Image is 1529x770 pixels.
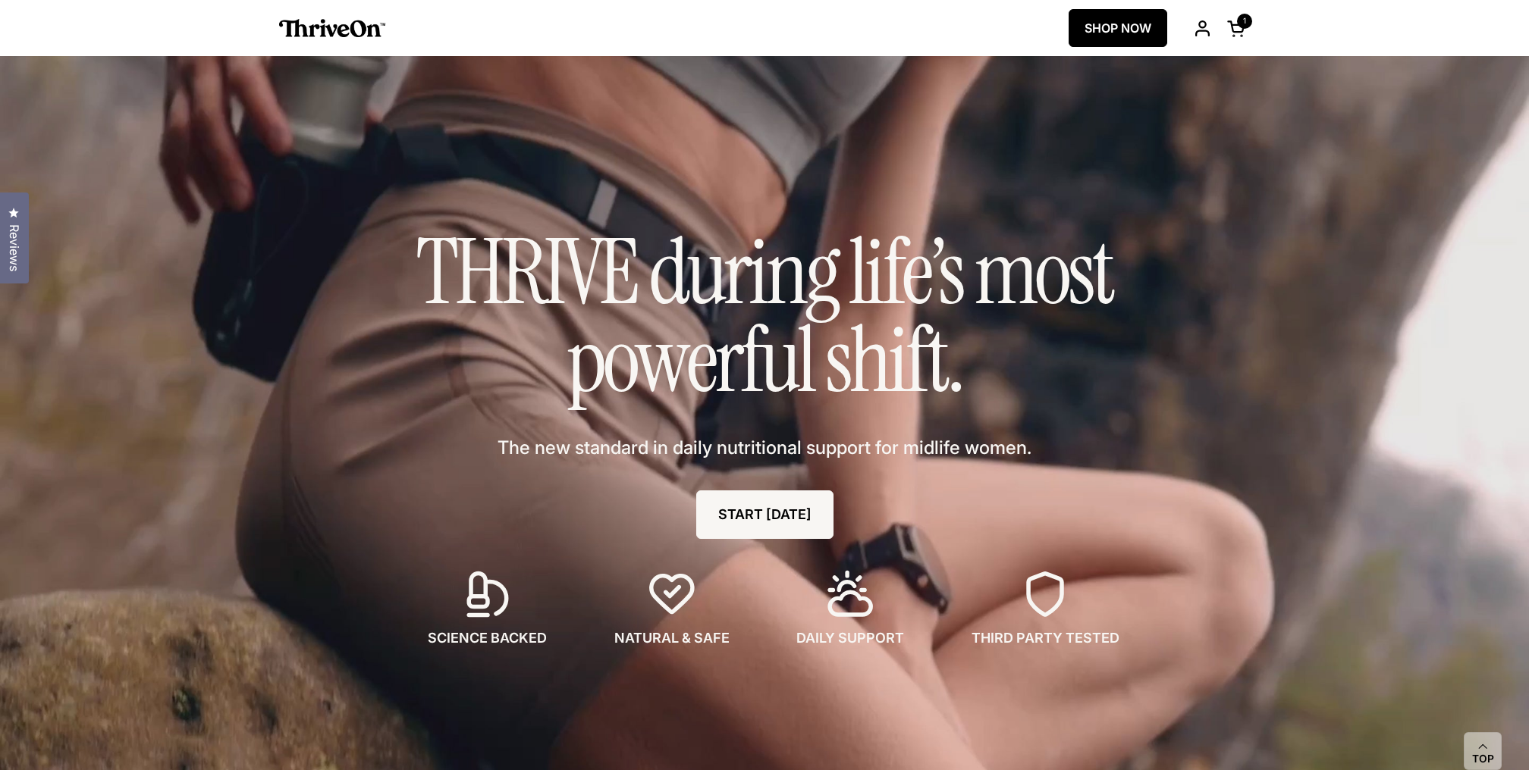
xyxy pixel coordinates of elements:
span: DAILY SUPPORT [796,628,904,648]
iframe: Gorgias live chat messenger [1453,699,1514,755]
a: SHOP NOW [1069,9,1167,47]
a: START [DATE] [696,490,834,539]
h1: THRIVE during life’s most powerful shift. [385,228,1144,405]
span: SCIENCE BACKED [428,628,547,648]
span: NATURAL & SAFE [614,628,730,648]
span: Top [1472,753,1494,766]
span: Reviews [4,224,24,271]
span: The new standard in daily nutritional support for midlife women. [498,435,1031,461]
span: THIRD PARTY TESTED [972,628,1119,648]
